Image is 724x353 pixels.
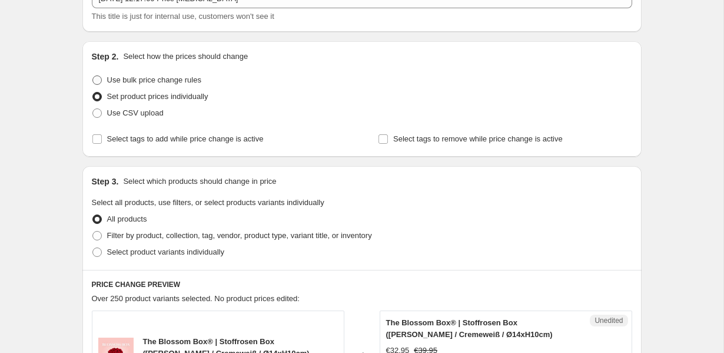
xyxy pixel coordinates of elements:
[595,316,623,325] span: Unedited
[92,176,119,187] h2: Step 3.
[107,215,147,223] span: All products
[107,134,264,143] span: Select tags to add while price change is active
[107,248,224,256] span: Select product variants individually
[123,176,276,187] p: Select which products should change in price
[123,51,248,62] p: Select how the prices should change
[107,108,164,117] span: Use CSV upload
[92,51,119,62] h2: Step 2.
[393,134,563,143] span: Select tags to remove while price change is active
[92,198,324,207] span: Select all products, use filters, or select products variants individually
[92,12,274,21] span: This title is just for internal use, customers won't see it
[107,231,372,240] span: Filter by product, collection, tag, vendor, product type, variant title, or inventory
[107,75,201,84] span: Use bulk price change rules
[92,294,300,303] span: Over 250 product variants selected. No product prices edited:
[107,92,208,101] span: Set product prices individually
[92,280,632,289] h6: PRICE CHANGE PREVIEW
[386,318,553,339] span: The Blossom Box® | Stoffrosen Box ([PERSON_NAME] / Cremeweiß / Ø14xH10cm)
